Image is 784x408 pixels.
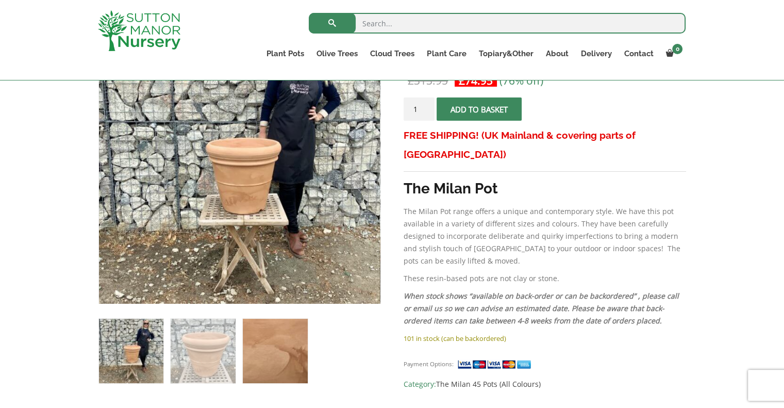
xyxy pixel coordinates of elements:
span: (76% off) [499,73,543,88]
img: The Milan Pot 45 Colour Terracotta [99,319,163,383]
span: £ [459,73,465,88]
bdi: 313.95 [408,73,448,88]
a: Olive Trees [310,46,364,61]
a: Plant Care [421,46,472,61]
h3: FREE SHIPPING! (UK Mainland & covering parts of [GEOGRAPHIC_DATA]) [404,126,686,164]
a: The Milan 45 Pots (All Colours) [436,379,541,389]
input: Search... [309,13,686,34]
input: Product quantity [404,97,435,121]
span: Category: [404,378,686,390]
p: 101 in stock (can be backordered) [404,332,686,345]
button: Add to basket [437,97,522,121]
strong: The Milan Pot [404,180,498,197]
img: The Milan Pot 45 Colour Terracotta - Image 2 [171,319,235,383]
img: The Milan Pot 45 Colour Terracotta - Image 3 [243,319,307,383]
img: logo [98,10,180,51]
a: Cloud Trees [364,46,421,61]
p: These resin-based pots are not clay or stone. [404,272,686,285]
a: Contact [618,46,659,61]
a: About [539,46,574,61]
img: payment supported [457,359,535,370]
a: Delivery [574,46,618,61]
p: The Milan Pot range offers a unique and contemporary style. We have this pot available in a varie... [404,205,686,267]
a: Plant Pots [260,46,310,61]
a: 0 [659,46,686,61]
a: Topiary&Other [472,46,539,61]
small: Payment Options: [404,360,454,368]
em: When stock shows “available on back-order or can be backordered” , please call or email us so we ... [404,291,679,325]
span: 0 [672,44,682,54]
bdi: 74.95 [459,73,493,88]
span: £ [408,73,414,88]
